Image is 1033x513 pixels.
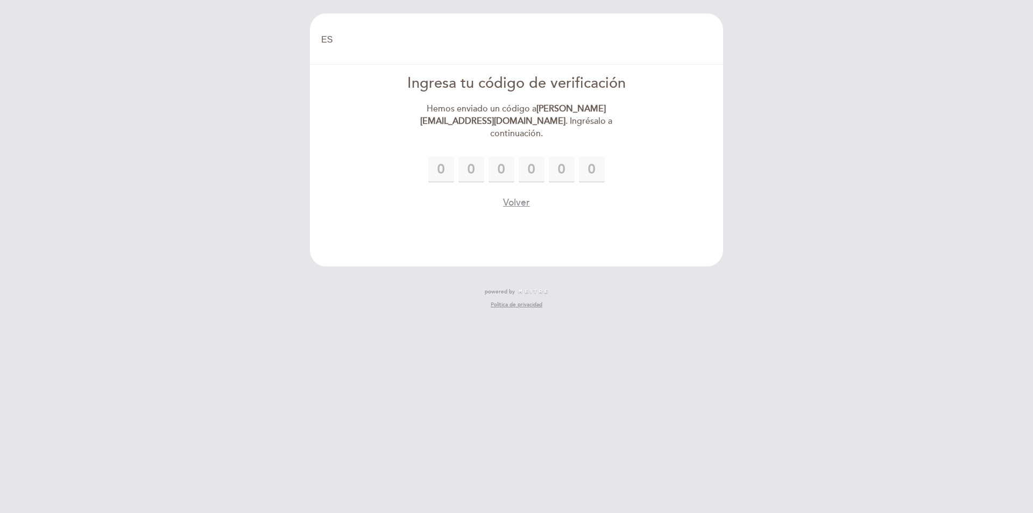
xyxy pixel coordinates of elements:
strong: [PERSON_NAME][EMAIL_ADDRESS][DOMAIN_NAME] [420,103,606,127]
input: 0 [579,157,605,182]
a: Política de privacidad [491,301,542,308]
input: 0 [428,157,454,182]
input: 0 [458,157,484,182]
div: Hemos enviado un código a . Ingrésalo a continuación. [393,103,640,140]
div: Ingresa tu código de verificación [393,73,640,94]
a: powered by [485,288,548,296]
input: 0 [519,157,544,182]
button: Volver [503,196,530,209]
span: powered by [485,288,515,296]
input: 0 [549,157,575,182]
input: 0 [489,157,514,182]
img: MEITRE [518,289,548,294]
